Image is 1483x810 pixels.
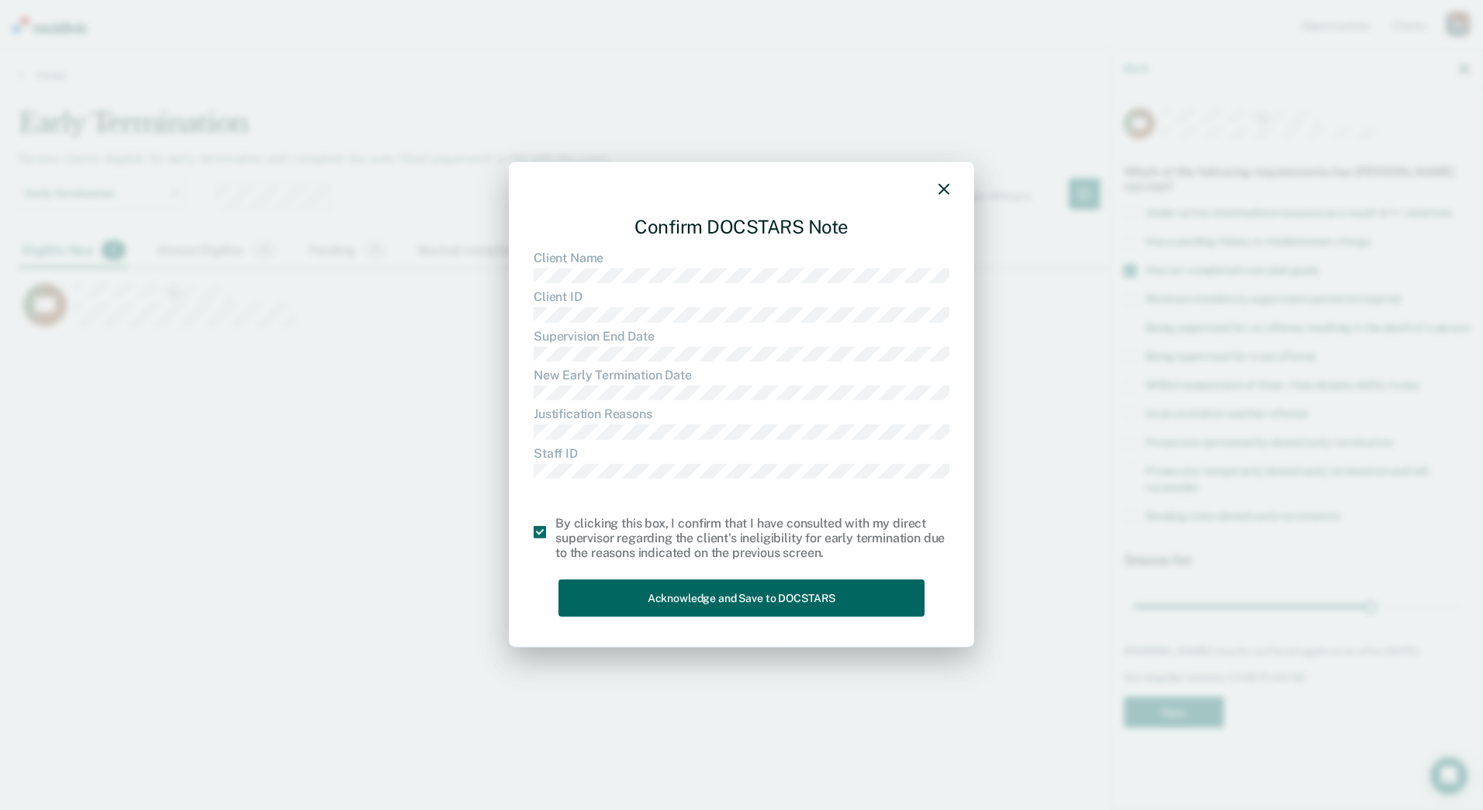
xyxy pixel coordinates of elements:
dt: Client Name [534,251,949,265]
dt: Justification Reasons [534,407,949,421]
dt: Supervision End Date [534,328,949,343]
button: Acknowledge and Save to DOCSTARS [558,579,925,617]
div: By clicking this box, I confirm that I have consulted with my direct supervisor regarding the cli... [555,516,949,561]
div: Confirm DOCSTARS Note [534,203,949,251]
dt: Staff ID [534,445,949,460]
dt: Client ID [534,289,949,304]
dt: New Early Termination Date [534,368,949,382]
